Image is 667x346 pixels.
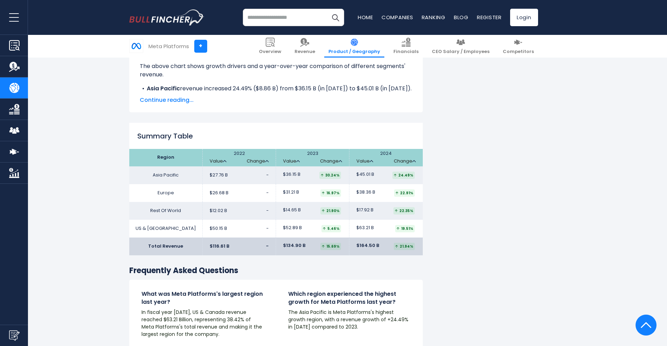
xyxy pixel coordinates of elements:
[283,158,300,164] a: Value
[283,207,301,213] span: $14.65 B
[356,207,374,213] span: $17.92 B
[321,225,341,232] div: 5.46%
[356,158,373,164] a: Value
[394,189,415,197] div: 22.91%
[454,14,469,21] a: Blog
[319,172,341,179] div: 30.24%
[142,309,264,338] p: In fiscal year [DATE], US & Canada revenue reached $63.21 Billion, representing 38.42% of Meta Pl...
[266,243,269,249] span: -
[129,9,204,25] a: Go to homepage
[432,49,490,55] span: CEO Salary / Employees
[288,309,411,331] p: The Asia Pacific is Meta Platforms's highest growth region, with a revenue growth of +24.49% in [...
[393,49,419,55] span: Financials
[140,62,412,79] p: The above chart shows growth drivers and a year-over-year comparison of different segments' revenue.
[210,158,226,164] a: Value
[295,49,315,55] span: Revenue
[142,290,264,306] h4: What was Meta Platforms's largest region last year?
[259,49,281,55] span: Overview
[140,96,412,104] span: Continue reading...
[356,189,375,195] span: $38.36 B
[129,9,204,25] img: bullfincher logo
[320,243,341,250] div: 15.69%
[324,35,384,58] a: Product / Geography
[129,149,203,166] th: Region
[394,158,416,164] a: Change
[499,35,538,58] a: Competitors
[358,14,373,21] a: Home
[129,202,203,220] td: Rest Of World
[147,84,180,92] b: Asia Pacific
[203,149,276,166] th: 2022
[389,35,423,58] a: Financials
[210,243,229,249] span: $116.61 B
[129,184,203,202] td: Europe
[283,172,300,178] span: $36.15 B
[382,14,413,21] a: Companies
[320,207,341,215] div: 21.90%
[266,208,269,214] span: -
[210,226,227,232] span: $50.15 B
[283,225,302,231] span: $52.89 B
[266,226,269,232] span: -
[290,35,319,58] a: Revenue
[477,14,502,21] a: Register
[510,9,538,26] a: Login
[356,172,374,178] span: $45.01 B
[503,49,534,55] span: Competitors
[276,149,349,166] th: 2023
[148,42,189,50] div: Meta Platforms
[356,243,379,249] span: $164.50 B
[210,190,229,196] span: $26.68 B
[356,225,374,231] span: $63.21 B
[129,220,203,238] td: US & [GEOGRAPHIC_DATA]
[394,243,415,250] div: 21.94%
[266,190,269,196] span: -
[129,238,203,255] td: Total Revenue
[393,207,415,215] div: 22.35%
[210,172,228,178] span: $27.76 B
[349,149,423,166] th: 2024
[288,290,411,306] h4: Which region experienced the highest growth for Meta Platforms last year?
[320,189,341,197] div: 16.97%
[129,131,423,141] h2: Summary Table
[392,172,415,179] div: 24.49%
[129,266,423,276] h3: Frequently Asked Questions
[129,166,203,184] td: Asia Pacific
[255,35,285,58] a: Overview
[328,49,380,55] span: Product / Geography
[395,225,415,232] div: 19.51%
[320,158,342,164] a: Change
[130,39,143,53] img: META logo
[140,84,412,93] li: revenue increased 24.49% ($8.86 B) from $36.15 B (in [DATE]) to $45.01 B (in [DATE]).
[422,14,445,21] a: Ranking
[283,243,305,249] span: $134.90 B
[327,9,344,26] button: Search
[210,208,227,214] span: $12.02 B
[428,35,494,58] a: CEO Salary / Employees
[283,189,299,195] span: $31.21 B
[247,158,269,164] a: Change
[266,172,269,178] span: -
[194,40,207,53] a: +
